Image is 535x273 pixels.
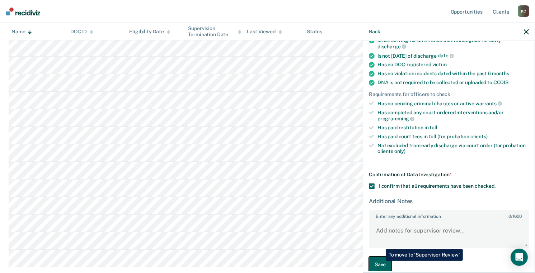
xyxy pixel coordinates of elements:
[377,62,529,68] div: Has no DOC-registered
[307,29,322,35] div: Status
[129,29,170,35] div: Eligibility Date
[70,29,93,35] div: DOC ID
[369,198,529,205] div: Additional Notes
[369,172,529,178] div: Confirmation of Data Investigation
[518,5,529,17] div: K C
[432,62,447,67] span: victim
[377,53,529,59] div: Is not [DATE] of discharge
[377,100,529,107] div: Has no pending criminal charges or active
[492,71,509,76] span: months
[369,29,380,35] button: Back
[377,71,529,77] div: Has no violation incidents dated within the past 6
[511,249,528,266] div: Open Intercom Messenger
[377,116,414,121] span: programming
[247,29,282,35] div: Last Viewed
[188,25,241,38] div: Supervision Termination Date
[377,80,529,86] div: DNA is not required to be collected or uploaded to
[508,214,522,219] span: / 1600
[370,211,528,219] label: Enter any additional information
[508,214,511,219] span: 0
[377,44,406,49] span: discharge
[430,125,437,130] span: full
[377,143,529,155] div: Not excluded from early discharge via court order (for probation clients
[11,29,32,35] div: Name
[377,134,529,140] div: Has paid court fees in full (for probation
[394,148,405,154] span: only)
[369,91,529,97] div: Requirements for officers to check
[377,37,529,49] div: Is not serving for an offense that is ineligible for early
[369,257,391,273] button: Save
[493,80,508,85] span: CODIS
[6,8,40,15] img: Recidiviz
[377,110,529,122] div: Has completed any court-ordered interventions and/or
[438,53,454,58] span: date
[379,183,496,189] span: I confirm that all requirements have been checked.
[470,134,488,139] span: clients)
[377,125,529,131] div: Has paid restitution in
[475,101,502,106] span: warrants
